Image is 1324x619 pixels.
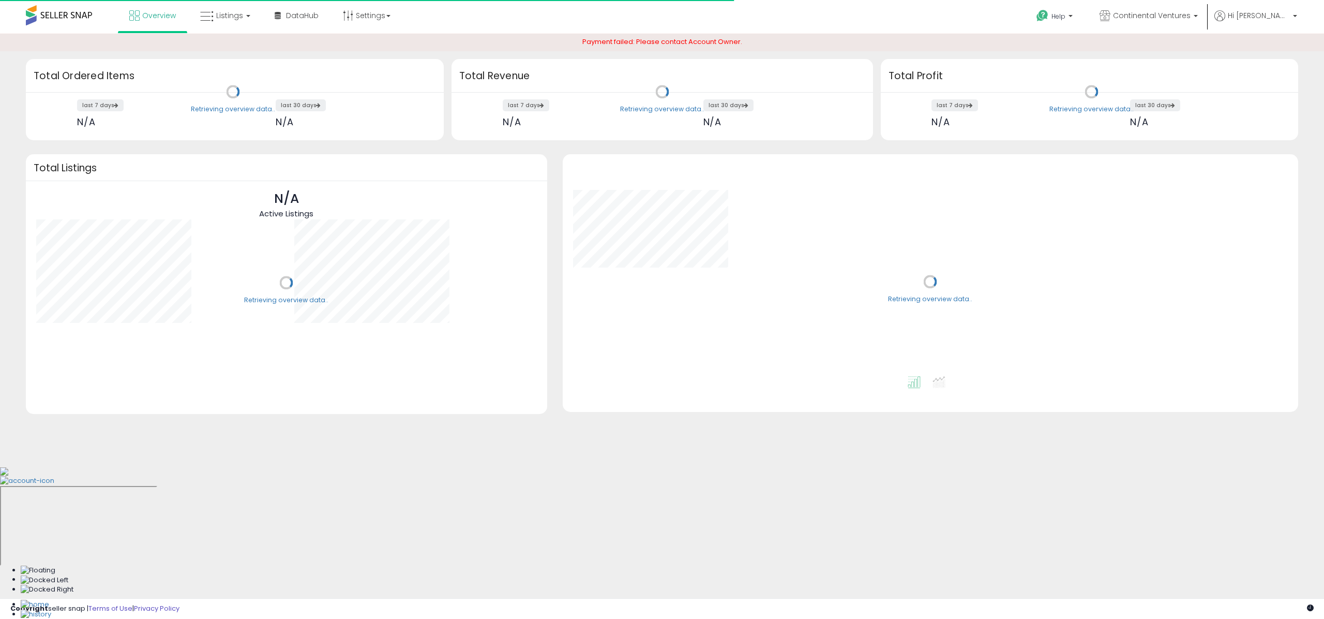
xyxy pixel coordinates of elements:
[21,576,68,585] img: Docked Left
[888,294,972,304] div: Retrieving overview data..
[1228,10,1290,21] span: Hi [PERSON_NAME]
[21,585,73,595] img: Docked Right
[216,10,243,21] span: Listings
[1036,9,1049,22] i: Get Help
[142,10,176,21] span: Overview
[1028,2,1083,34] a: Help
[1049,105,1134,114] div: Retrieving overview data..
[1214,10,1297,34] a: Hi [PERSON_NAME]
[620,105,704,114] div: Retrieving overview data..
[1113,10,1191,21] span: Continental Ventures
[191,105,275,114] div: Retrieving overview data..
[582,37,742,47] span: Payment failed: Please contact Account Owner.
[286,10,319,21] span: DataHub
[21,600,49,610] img: Home
[21,566,55,576] img: Floating
[1051,12,1065,21] span: Help
[244,296,328,305] div: Retrieving overview data..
